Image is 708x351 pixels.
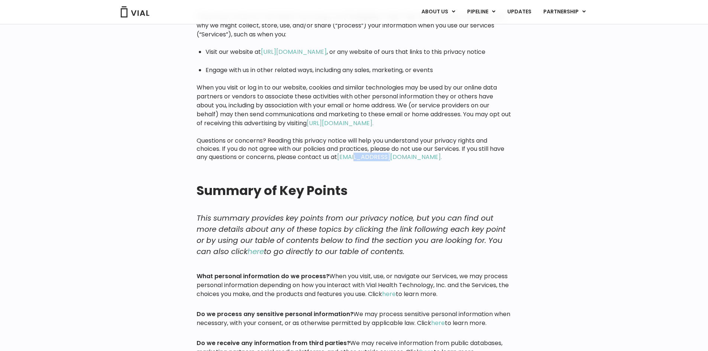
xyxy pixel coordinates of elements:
[197,83,511,128] p: When you visit or log in to our website, cookies and similar technologies may be used by our onli...
[248,246,264,257] a: here
[197,310,353,318] strong: Do we process any sensitive personal information?
[501,6,537,18] a: UPDATES
[197,12,511,39] p: This privacy notice for Vial Health Technology, Inc. describes how and why we might collect, stor...
[382,290,396,298] a: here
[120,6,150,17] img: Vial Logo
[461,6,501,18] a: PIPELINEMenu Toggle
[206,48,511,56] li: Visit our website at , or any website of ours that links to this privacy notice
[337,153,442,161] a: [EMAIL_ADDRESS][DOMAIN_NAME].
[197,212,511,257] div: This summary provides key points from our privacy notice, but you can find out more details about...
[197,272,329,280] strong: What personal information do we process?
[307,119,374,127] a: [URL][DOMAIN_NAME].
[197,183,511,198] h2: Summary of Key Points
[416,6,461,18] a: ABOUT USMenu Toggle
[431,319,445,327] a: here
[537,6,592,18] a: PARTNERSHIPMenu Toggle
[206,66,511,74] li: Engage with us in other related ways, including any sales, marketing, or events
[197,272,511,299] div: When you visit, use, or navigate our Services, we may process personal information depending on h...
[197,310,511,328] div: We may process sensitive personal information when necessary, with your consent, or as otherwise ...
[197,339,350,347] strong: Do we receive any information from third parties?
[197,12,511,161] div: Questions or concerns? Reading this privacy notice will help you understand your privacy rights a...
[261,48,327,56] a: [URL][DOMAIN_NAME]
